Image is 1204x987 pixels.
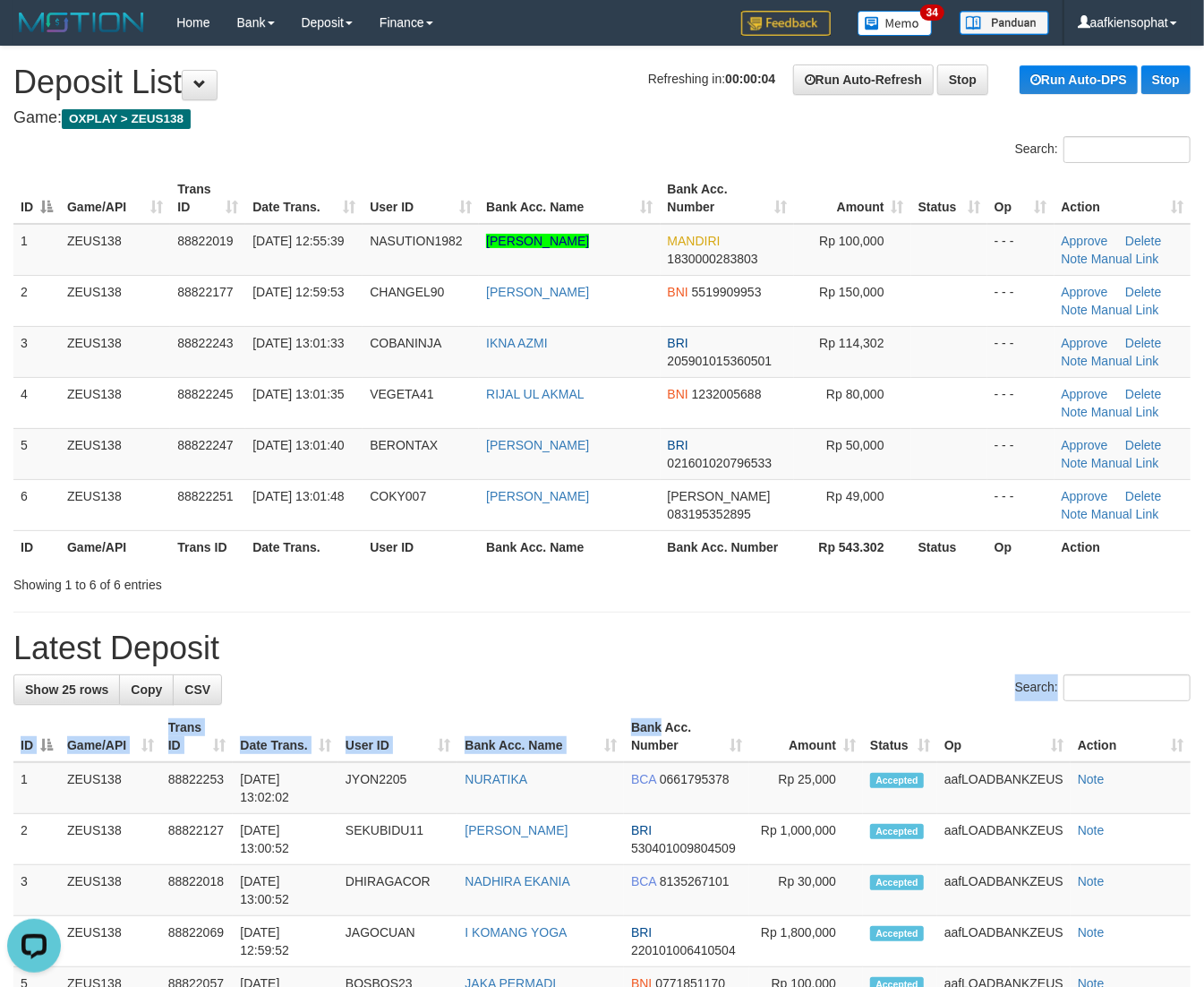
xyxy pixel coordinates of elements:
span: BRI [668,438,688,452]
a: Run Auto-Refresh [793,64,934,95]
span: Copy 083195352895 to clipboard [668,507,751,521]
th: Trans ID: activate to sort column ascending [170,173,245,224]
span: Copy 5519909953 to clipboard [692,285,762,299]
th: Op: activate to sort column ascending [937,711,1071,762]
span: Rp 50,000 [826,438,884,452]
th: Op: activate to sort column ascending [987,173,1055,224]
th: Action [1055,530,1191,563]
td: JYON2205 [338,762,458,814]
a: Note [1062,456,1089,470]
input: Search: [1063,674,1191,701]
a: Note [1062,507,1089,521]
th: Status: activate to sort column ascending [863,711,937,762]
span: Show 25 rows [25,682,108,697]
a: Stop [937,64,988,95]
td: DHIRAGACOR [338,865,458,916]
th: Game/API: activate to sort column ascending [60,173,170,224]
td: [DATE] 13:02:02 [233,762,338,814]
th: Amount: activate to sort column ascending [794,173,910,224]
td: ZEUS138 [60,224,170,276]
td: 2 [13,275,60,326]
span: [DATE] 13:01:35 [252,387,344,401]
th: Amount: activate to sort column ascending [749,711,863,762]
td: ZEUS138 [60,377,170,428]
td: aafLOADBANKZEUS [937,762,1071,814]
a: CSV [173,674,222,705]
h1: Latest Deposit [13,631,1191,666]
h4: Game: [13,109,1191,127]
span: Copy 0661795378 to clipboard [660,772,730,786]
span: Copy [131,682,162,697]
span: CHANGEL90 [370,285,444,299]
span: BCA [631,874,656,888]
td: 1 [13,762,60,814]
label: Search: [1015,136,1191,163]
th: Bank Acc. Name: activate to sort column ascending [479,173,660,224]
span: BERONTAX [370,438,438,452]
span: 88822245 [177,387,233,401]
div: Showing 1 to 6 of 6 entries [13,569,488,594]
span: BNI [668,387,688,401]
span: Accepted [870,824,924,839]
span: 88822019 [177,234,233,248]
td: 88822069 [161,916,234,967]
a: Approve [1062,438,1108,452]
a: NADHIRA EKANIA [465,874,569,888]
th: User ID: activate to sort column ascending [338,711,458,762]
a: Stop [1141,65,1191,94]
td: 88822127 [161,814,234,865]
a: Delete [1125,285,1161,299]
td: ZEUS138 [60,479,170,530]
input: Search: [1063,136,1191,163]
a: Manual Link [1091,456,1159,470]
td: 88822018 [161,865,234,916]
span: 88822177 [177,285,233,299]
td: Rp 1,800,000 [749,916,863,967]
th: Op [987,530,1055,563]
th: Bank Acc. Number [661,530,795,563]
span: Copy 021601020796533 to clipboard [668,456,773,470]
a: Manual Link [1091,303,1159,317]
td: 1 [13,224,60,276]
span: Refreshing in: [648,72,775,86]
td: SEKUBIDU11 [338,814,458,865]
a: Approve [1062,285,1108,299]
th: Bank Acc. Number: activate to sort column ascending [661,173,795,224]
td: 4 [13,377,60,428]
span: OXPLAY > ZEUS138 [62,109,191,129]
th: Date Trans. [245,530,363,563]
img: panduan.png [960,11,1049,35]
td: [DATE] 12:59:52 [233,916,338,967]
td: ZEUS138 [60,865,161,916]
td: - - - [987,275,1055,326]
td: Rp 25,000 [749,762,863,814]
th: Bank Acc. Name: activate to sort column ascending [457,711,624,762]
th: Action: activate to sort column ascending [1055,173,1191,224]
a: Note [1078,874,1105,888]
td: 6 [13,479,60,530]
td: ZEUS138 [60,762,161,814]
a: I KOMANG YOGA [465,925,567,940]
td: ZEUS138 [60,428,170,479]
span: Rp 80,000 [826,387,884,401]
span: Accepted [870,773,924,788]
img: MOTION_logo.png [13,9,149,36]
span: Rp 100,000 [819,234,884,248]
span: Rp 114,302 [819,336,884,350]
a: Note [1062,303,1089,317]
span: [DATE] 12:55:39 [252,234,344,248]
span: Copy 8135267101 to clipboard [660,874,730,888]
span: [DATE] 13:01:33 [252,336,344,350]
th: Trans ID [170,530,245,563]
a: Approve [1062,336,1108,350]
a: Copy [119,674,174,705]
th: Bank Acc. Number: activate to sort column ascending [624,711,749,762]
td: JAGOCUAN [338,916,458,967]
span: NASUTION1982 [370,234,462,248]
td: 2 [13,814,60,865]
a: Delete [1125,336,1161,350]
th: Game/API [60,530,170,563]
td: 3 [13,865,60,916]
td: - - - [987,428,1055,479]
td: - - - [987,377,1055,428]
